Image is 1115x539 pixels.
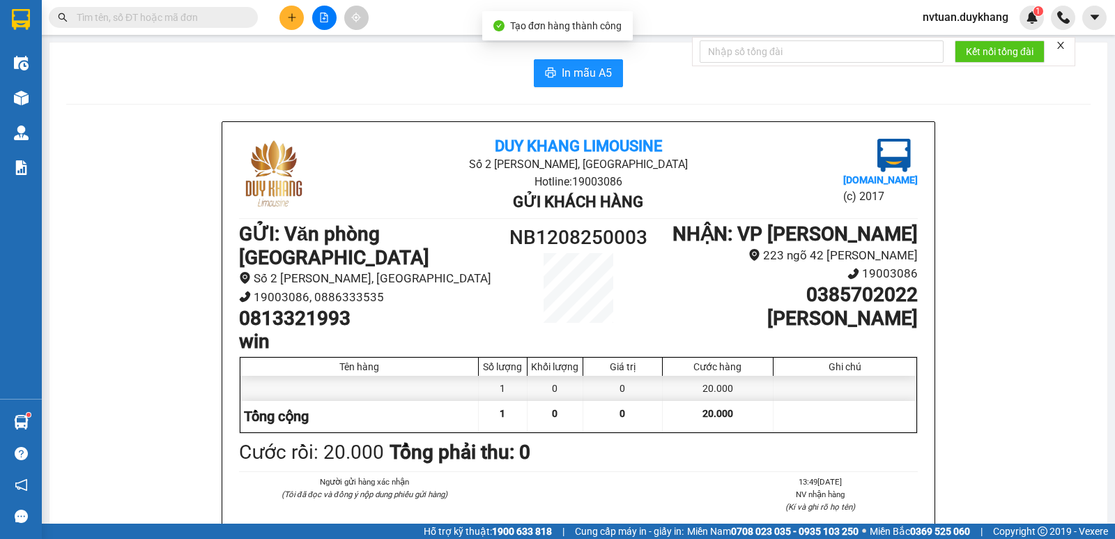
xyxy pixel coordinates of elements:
[17,101,144,195] b: GỬI : Văn phòng [GEOGRAPHIC_DATA]
[287,13,297,22] span: plus
[663,283,918,307] h1: 0385702022
[663,307,918,331] h1: [PERSON_NAME]
[981,524,983,539] span: |
[545,67,556,80] span: printer
[239,139,309,208] img: logo.jpg
[493,20,505,31] span: check-circle
[1057,11,1070,24] img: phone-icon
[912,8,1020,26] span: nvtuan.duykhang
[239,291,251,303] span: phone
[1026,11,1038,24] img: icon-new-feature
[785,502,855,512] i: (Kí và ghi rõ họ tên)
[663,376,774,401] div: 20.000
[1036,6,1040,16] span: 1
[1089,11,1101,24] span: caret-down
[482,361,523,372] div: Số lượng
[312,6,337,30] button: file-add
[672,222,918,245] b: NHẬN : VP [PERSON_NAME]
[862,529,866,534] span: ⚪️
[239,269,493,288] li: Số 2 [PERSON_NAME], [GEOGRAPHIC_DATA]
[687,524,859,539] span: Miền Nam
[344,6,369,30] button: aim
[15,478,28,492] span: notification
[552,408,557,419] span: 0
[877,139,911,172] img: logo.jpg
[510,20,622,31] span: Tạo đơn hàng thành công
[239,330,493,354] h1: win
[14,415,29,430] img: warehouse-icon
[131,72,261,89] b: Gửi khách hàng
[531,361,579,372] div: Khối lượng
[77,34,316,52] li: Số 2 [PERSON_NAME], [GEOGRAPHIC_DATA]
[870,524,970,539] span: Miền Bắc
[14,91,29,105] img: warehouse-icon
[495,137,662,155] b: Duy Khang Limousine
[244,408,309,425] span: Tổng cộng
[583,376,663,401] div: 0
[239,437,384,468] div: Cước rồi : 20.000
[748,249,760,261] span: environment
[267,476,461,488] li: Người gửi hàng xác nhận
[77,10,241,25] input: Tìm tên, số ĐT hoặc mã đơn
[1056,40,1066,50] span: close
[777,361,913,372] div: Ghi chú
[239,222,429,269] b: GỬI : Văn phòng [GEOGRAPHIC_DATA]
[77,52,316,69] li: Hotline: 19003086
[319,13,329,22] span: file-add
[352,173,804,190] li: Hotline: 19003086
[702,408,733,419] span: 20.000
[663,246,918,265] li: 223 ngõ 42 [PERSON_NAME]
[562,64,612,82] span: In mẫu A5
[723,476,918,488] li: 13:49[DATE]
[587,361,659,372] div: Giá trị
[390,441,530,464] b: Tổng phải thu: 0
[700,40,944,63] input: Nhập số tổng đài
[731,526,859,537] strong: 0708 023 035 - 0935 103 250
[351,13,361,22] span: aim
[58,13,68,22] span: search
[479,376,528,401] div: 1
[534,59,623,87] button: printerIn mẫu A5
[910,526,970,537] strong: 0369 525 060
[1038,526,1047,536] span: copyright
[14,56,29,70] img: warehouse-icon
[966,44,1033,59] span: Kết nối tổng đài
[847,268,859,280] span: phone
[843,174,918,185] b: [DOMAIN_NAME]
[666,361,769,372] div: Cước hàng
[528,376,583,401] div: 0
[279,6,304,30] button: plus
[14,126,29,140] img: warehouse-icon
[17,17,87,87] img: logo.jpg
[1033,6,1043,16] sup: 1
[15,447,28,460] span: question-circle
[244,361,475,372] div: Tên hàng
[239,272,251,284] span: environment
[12,9,30,30] img: logo-vxr
[15,510,28,523] span: message
[239,307,493,331] h1: 0813321993
[663,264,918,283] li: 19003086
[955,40,1045,63] button: Kết nối tổng đài
[500,408,505,419] span: 1
[575,524,684,539] span: Cung cấp máy in - giấy in:
[352,155,804,173] li: Số 2 [PERSON_NAME], [GEOGRAPHIC_DATA]
[513,193,643,211] b: Gửi khách hàng
[14,160,29,175] img: solution-icon
[843,188,918,205] li: (c) 2017
[493,222,663,253] h1: NB1208250003
[562,524,564,539] span: |
[620,408,625,419] span: 0
[1082,6,1107,30] button: caret-down
[152,101,242,132] h1: NB1208250002
[26,413,31,417] sup: 1
[239,288,493,307] li: 19003086, 0886333535
[492,526,552,537] strong: 1900 633 818
[424,524,552,539] span: Hỗ trợ kỹ thuật:
[282,489,447,499] i: (Tôi đã đọc và đồng ý nộp dung phiếu gửi hàng)
[723,488,918,501] li: NV nhận hàng
[113,16,280,33] b: Duy Khang Limousine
